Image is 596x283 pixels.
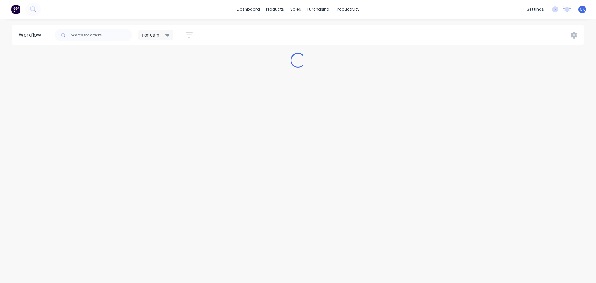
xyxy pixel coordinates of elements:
[19,31,44,39] div: Workflow
[304,5,332,14] div: purchasing
[263,5,287,14] div: products
[332,5,363,14] div: productivity
[71,29,132,41] input: Search for orders...
[142,32,159,38] span: For Cam
[11,5,20,14] img: Factory
[580,7,585,12] span: CK
[287,5,304,14] div: sales
[524,5,547,14] div: settings
[234,5,263,14] a: dashboard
